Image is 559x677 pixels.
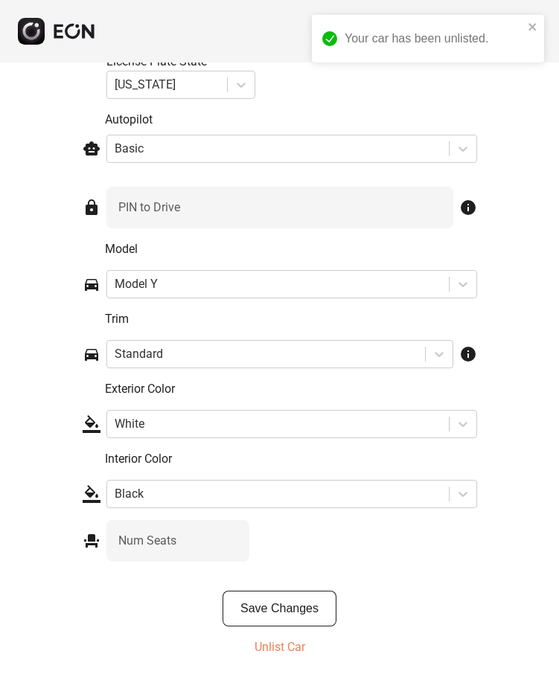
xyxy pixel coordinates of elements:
[105,450,477,468] p: Interior Color
[83,485,100,503] span: format_color_fill
[459,199,477,216] span: info
[223,591,336,626] button: Save Changes
[118,532,176,550] label: Num Seats
[528,21,538,33] button: close
[459,345,477,363] span: info
[83,275,100,293] span: directions_car
[255,638,305,656] p: Unlist Car
[345,30,523,48] div: Your car has been unlisted.
[83,199,100,216] span: lock
[105,380,477,398] p: Exterior Color
[105,240,477,258] p: Model
[105,111,477,129] p: Autopilot
[118,199,180,216] label: PIN to Drive
[83,532,100,550] span: event_seat
[105,310,477,328] p: Trim
[83,345,100,363] span: directions_car
[83,415,100,433] span: format_color_fill
[83,140,100,158] span: smart_toy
